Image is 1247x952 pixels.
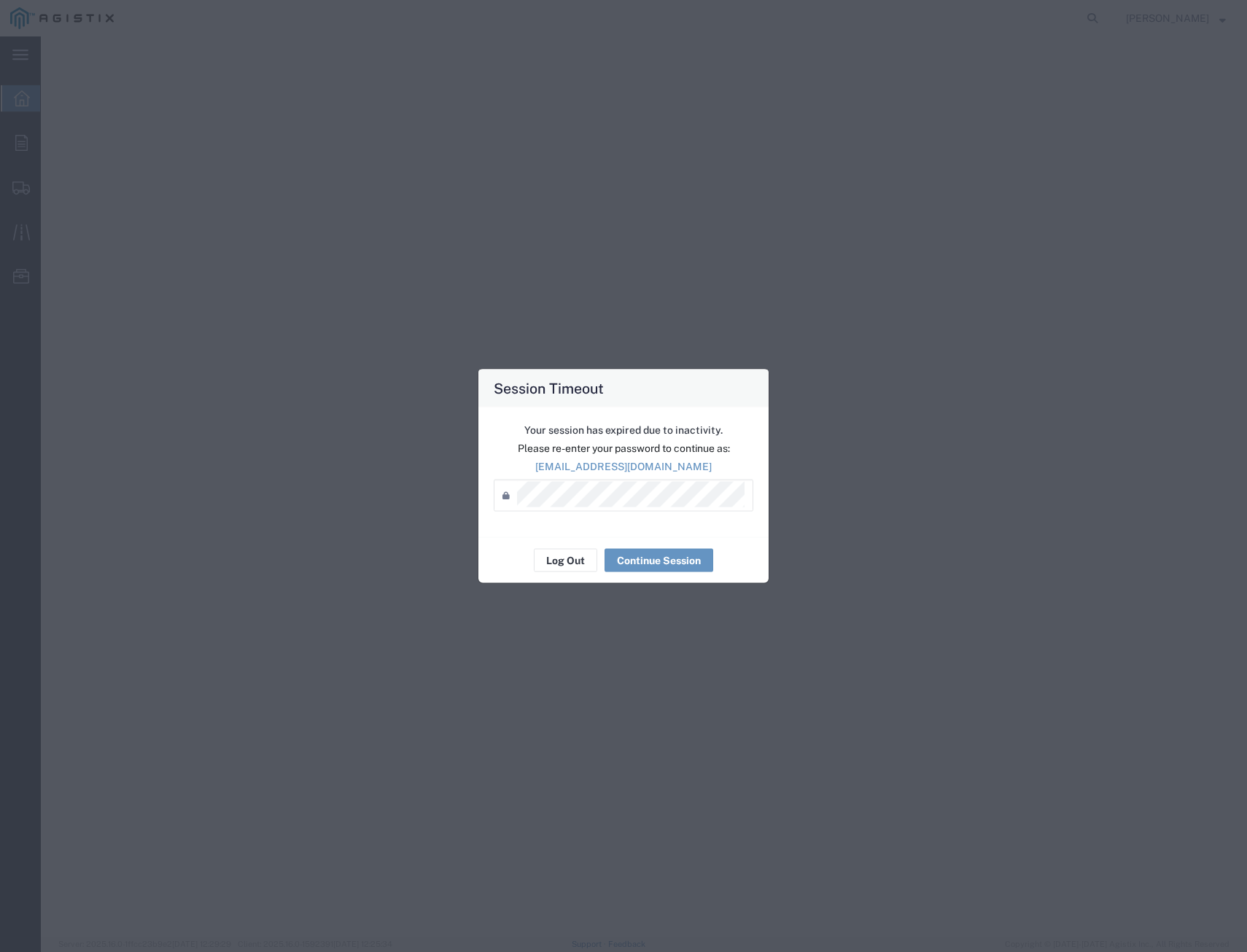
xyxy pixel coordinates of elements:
[494,423,753,438] p: Your session has expired due to inactivity.
[605,549,713,572] button: Continue Session
[494,459,753,475] p: [EMAIL_ADDRESS][DOMAIN_NAME]
[494,441,753,456] p: Please re-enter your password to continue as:
[494,378,604,399] h4: Session Timeout
[534,549,597,572] button: Log Out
